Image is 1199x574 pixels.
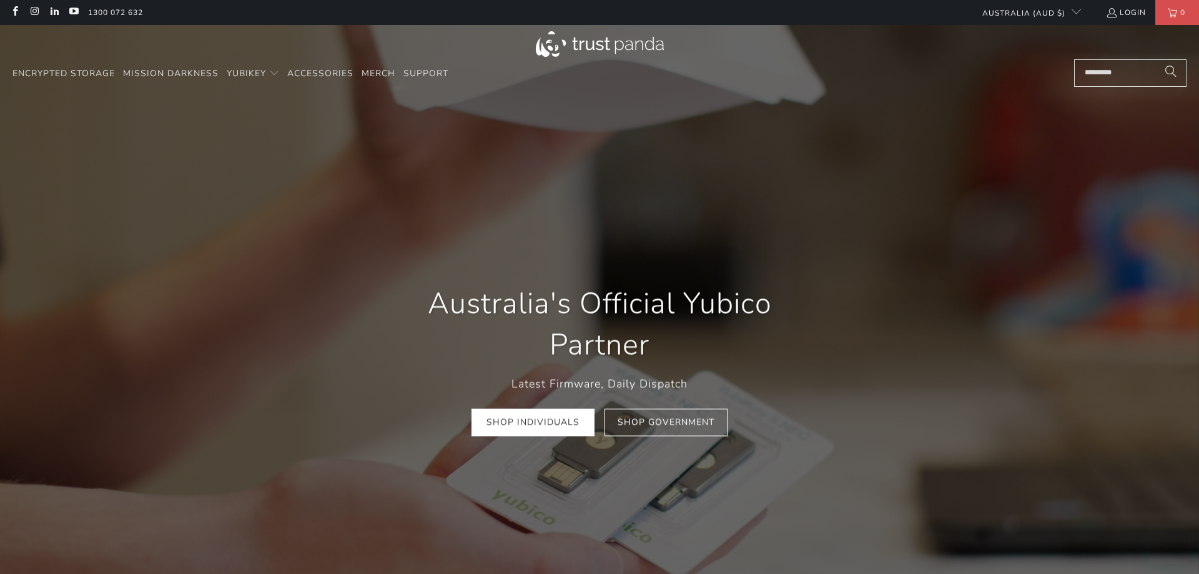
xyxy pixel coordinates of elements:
a: Trust Panda Australia on LinkedIn [49,7,59,17]
nav: Translation missing: en.navigation.header.main_nav [12,59,448,89]
a: Encrypted Storage [12,59,115,89]
a: Shop Government [604,408,728,437]
a: Support [403,59,448,89]
button: Search [1155,59,1187,87]
span: YubiKey [227,67,266,79]
a: Merch [362,59,395,89]
a: 1300 072 632 [88,6,143,19]
a: Trust Panda Australia on YouTube [68,7,79,17]
p: Latest Firmware, Daily Dispatch [393,375,806,393]
a: Trust Panda Australia on Instagram [29,7,39,17]
a: Login [1106,6,1146,19]
h1: Australia's Official Yubico Partner [393,284,806,366]
a: Trust Panda Australia on Facebook [9,7,20,17]
a: Accessories [287,59,353,89]
img: Trust Panda Australia [536,31,664,57]
iframe: Button to launch messaging window [1149,524,1189,564]
span: Mission Darkness [123,67,219,79]
iframe: Close message [1072,494,1097,519]
span: Encrypted Storage [12,67,115,79]
a: Mission Darkness [123,59,219,89]
input: Search... [1074,59,1187,87]
span: Merch [362,67,395,79]
summary: YubiKey [227,59,279,89]
a: Shop Individuals [471,408,595,437]
span: Accessories [287,67,353,79]
span: Support [403,67,448,79]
